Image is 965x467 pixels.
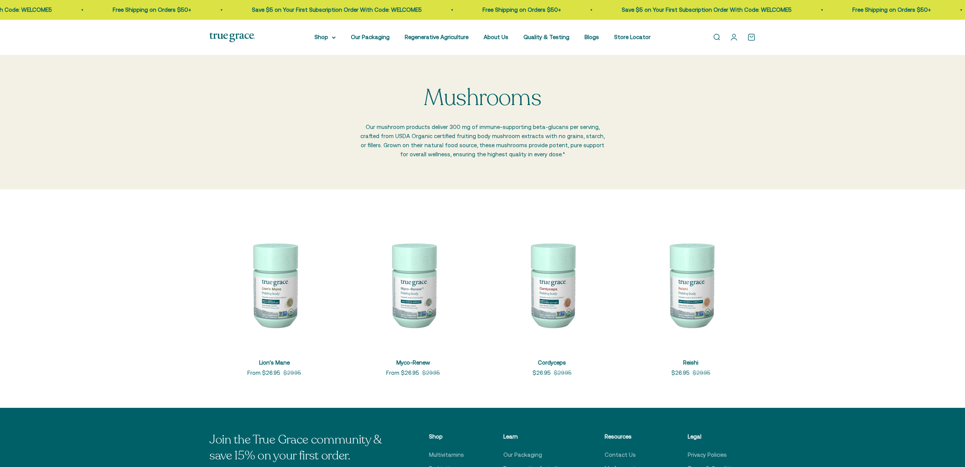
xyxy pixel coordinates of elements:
img: Reishi Mushroom Supplements for Daily Balance & Longevity* 1 g daily supports healthy aging* Trad... [626,220,756,349]
sale-price: From $26.95 [386,368,419,377]
a: Lion's Mane [259,359,290,366]
a: Contact Us [605,450,636,459]
a: Our Packaging [503,450,542,459]
sale-price: $26.95 [671,368,690,377]
p: Our mushroom products deliver 300 mg of immune-supporting beta-glucans per serving, crafted from ... [359,123,606,159]
compare-at-price: $29.95 [554,368,572,377]
a: Reishi [683,359,698,366]
p: Learn [503,432,567,441]
a: Quality & Testing [523,34,569,40]
compare-at-price: $29.95 [422,368,440,377]
img: Lion's Mane Mushroom Supplement for Brain, Nerve&Cognitive Support* 1 g daily supports brain heal... [209,220,339,349]
p: Shop [429,432,465,441]
summary: Shop [314,33,336,42]
p: Mushrooms [424,85,542,110]
compare-at-price: $29.95 [693,368,710,377]
img: Cordyceps Mushroom Supplement for Energy & Endurance Support* 1 g daily aids an active lifestyle ... [487,220,617,349]
a: Free Shipping on Orders $50+ [852,6,931,13]
a: Regenerative Agriculture [405,34,468,40]
a: Free Shipping on Orders $50+ [482,6,561,13]
sale-price: From $26.95 [247,368,280,377]
a: Multivitamins [429,450,464,459]
p: Legal [688,432,740,441]
p: Save $5 on Your First Subscription Order With Code: WELCOME5 [622,5,792,14]
a: About Us [484,34,508,40]
p: Save $5 on Your First Subscription Order With Code: WELCOME5 [252,5,422,14]
a: Blogs [585,34,599,40]
p: Join the True Grace community & save 15% on your first order. [209,432,391,464]
a: Store Locator [614,34,651,40]
p: Resources [605,432,650,441]
sale-price: $26.95 [533,368,551,377]
a: Myco-Renew [396,359,430,366]
compare-at-price: $29.95 [283,368,301,377]
a: Our Packaging [351,34,390,40]
img: Myco-RenewTM Blend Mushroom Supplements for Daily Immune Support* 1 g daily to support a healthy ... [348,220,478,349]
a: Cordyceps [538,359,566,366]
a: Free Shipping on Orders $50+ [113,6,191,13]
a: Privacy Policies [688,450,727,459]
